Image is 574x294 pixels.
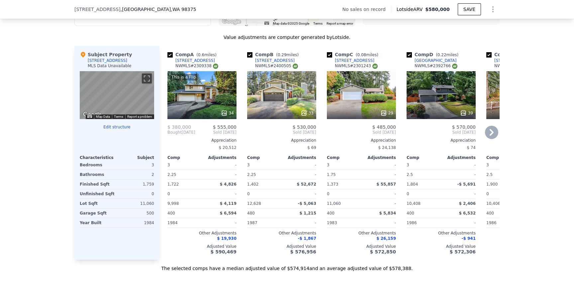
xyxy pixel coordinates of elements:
div: NWMLS # 2301243 [335,63,378,69]
span: 0 [247,192,250,196]
span: $ 2,406 [459,201,476,206]
div: - [283,170,316,179]
span: $ 5,834 [379,211,396,216]
span: Lotside ARV [397,6,425,13]
div: - [203,160,237,170]
div: Value adjustments are computer generated by Lotside . [74,34,500,41]
span: $ 572,850 [370,249,396,254]
div: - [442,160,476,170]
span: ( miles) [273,53,301,57]
div: 1986 [486,218,520,227]
span: $580,000 [425,7,450,12]
div: [STREET_ADDRESS] [88,58,127,63]
div: 3 [118,160,154,170]
div: Bedrooms [80,160,116,170]
span: Map data ©2025 Google [273,22,309,25]
div: 1,759 [118,180,154,189]
span: $ 20,512 [219,145,237,150]
div: - [442,218,476,227]
div: Adjustments [441,155,476,160]
span: $ 69 [307,145,316,150]
span: 0 [167,192,170,196]
div: Other Adjustments [167,230,237,236]
div: NWMLS # 2392766 [415,63,457,69]
div: [STREET_ADDRESS] [335,58,374,63]
div: - [203,218,237,227]
span: -$ 5,063 [298,201,316,206]
div: Map [80,71,154,119]
span: ( miles) [194,53,219,57]
span: 12,628 [247,201,261,206]
a: [STREET_ADDRESS] [247,58,295,63]
div: Adjusted Value [327,244,396,249]
span: 400 [327,211,335,216]
div: Comp [486,155,521,160]
img: Google [221,17,242,26]
div: Bathrooms [80,170,116,179]
div: Comp C [327,51,381,58]
button: Keyboard shortcuts [87,115,92,118]
span: ( miles) [353,53,381,57]
span: 0.6 [198,53,204,57]
div: 2.25 [167,170,201,179]
div: Comp [247,155,282,160]
div: 34 [221,110,234,116]
span: $ 570,000 [452,124,476,130]
div: Comp [327,155,361,160]
button: Map Data [96,114,110,119]
button: Keyboard shortcuts [264,22,269,25]
span: 10,408 [407,201,421,206]
span: $ 26,159 [376,236,396,241]
span: $ 530,000 [293,124,316,130]
span: [STREET_ADDRESS] [74,6,121,13]
span: 10,406 [486,201,500,206]
span: $ 24,138 [378,145,396,150]
span: 11,060 [327,201,341,206]
a: Report a problem [127,115,152,118]
div: - [363,160,396,170]
div: 1984 [118,218,154,227]
div: 33 [301,110,314,116]
div: Adjustments [361,155,396,160]
div: 2.5 [407,170,440,179]
div: - [283,160,316,170]
span: $ 380,000 [167,124,191,130]
div: Appreciation [167,138,237,143]
div: Other Adjustments [327,230,396,236]
div: Unfinished Sqft [80,189,116,199]
a: Report a map error [327,22,353,25]
button: SAVE [458,3,481,15]
a: [STREET_ADDRESS] [167,58,215,63]
div: MLS Data Unavailable [88,63,132,69]
span: 3 [327,163,330,167]
div: Comp [407,155,441,160]
button: Edit structure [80,124,154,130]
span: , [GEOGRAPHIC_DATA] [121,6,196,13]
span: 0 [486,192,489,196]
div: Comp A [167,51,219,58]
span: $ 555,000 [213,124,237,130]
div: [STREET_ADDRESS] [175,58,215,63]
div: NWMLS # 2309338 [175,63,218,69]
span: 9,998 [167,201,179,206]
div: - [442,189,476,199]
span: 1,373 [327,182,338,187]
div: Appreciation [486,138,555,143]
div: 2.5 [486,170,520,179]
div: Comp E [486,51,540,58]
img: Google [81,110,103,119]
span: 3 [407,163,409,167]
span: 1,722 [167,182,179,187]
div: Subject [117,155,154,160]
a: [GEOGRAPHIC_DATA] [407,58,456,63]
div: - [442,170,476,179]
a: Open this area in Google Maps (opens a new window) [221,17,242,26]
span: 0.29 [278,53,287,57]
div: Year Built [80,218,116,227]
div: The selected comps have a median adjusted value of $574,914 and an average adjusted value of $578... [74,260,500,272]
button: Toggle fullscreen view [142,73,152,83]
div: 2 [118,170,154,179]
span: $ 6,532 [459,211,476,216]
div: Comp D [407,51,461,58]
div: No sales on record [342,6,391,13]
